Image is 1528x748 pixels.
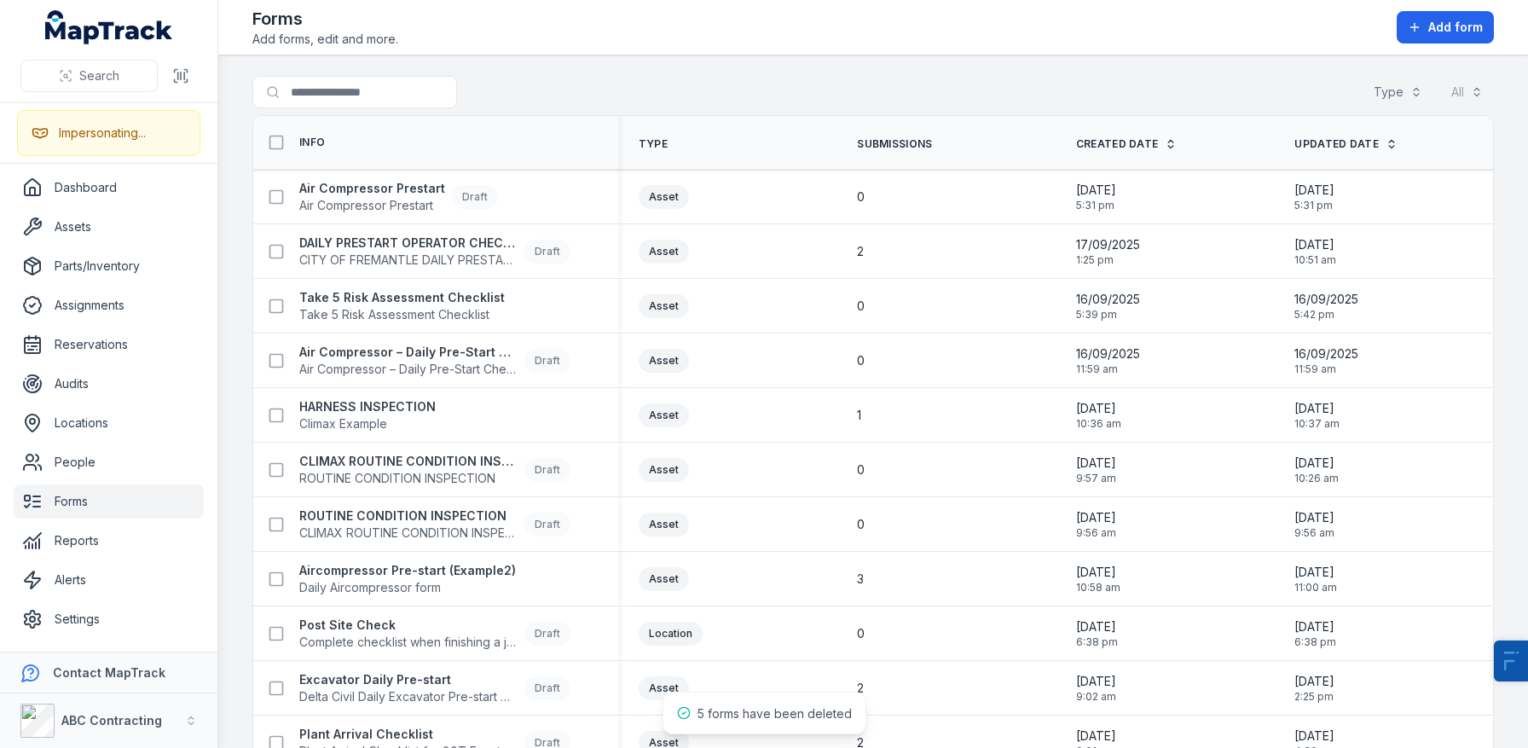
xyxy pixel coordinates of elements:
span: [DATE] [1076,509,1116,526]
a: Audits [14,367,204,401]
span: Add form [1428,19,1483,36]
span: Air Compressor Prestart [299,197,445,214]
span: 9:56 am [1076,526,1116,540]
span: 11:00 am [1294,581,1337,594]
strong: ABC Contracting [61,713,162,728]
time: 08/09/2025, 9:57:32 am [1076,455,1116,485]
span: [DATE] [1294,236,1336,253]
strong: Air Compressor – Daily Pre-Start Checklist [299,344,518,361]
time: 18/09/2025, 5:31:04 pm [1294,182,1334,212]
strong: DAILY PRESTART OPERATOR CHECK SHEET [299,235,518,252]
span: [DATE] [1076,564,1120,581]
span: 16/09/2025 [1076,345,1140,362]
span: 6:38 pm [1076,635,1118,649]
a: HARNESS INSPECTIONClimax Example [299,398,436,432]
span: [DATE] [1076,455,1116,472]
span: 0 [857,516,865,533]
span: Type [639,137,668,151]
a: MapTrack [45,10,173,44]
div: Draft [524,513,570,536]
strong: Plant Arrival Checklist [299,726,518,743]
span: Air Compressor – Daily Pre-Start Checklist [299,361,518,378]
span: Add forms, edit and more. [252,31,398,48]
span: 5 forms have been deleted [697,706,852,721]
a: Locations [14,406,204,440]
time: 08/09/2025, 10:26:22 am [1294,455,1339,485]
time: 08/09/2025, 10:36:27 am [1076,400,1121,431]
time: 16/09/2025, 5:42:09 pm [1294,291,1358,322]
span: 5:39 pm [1076,308,1140,322]
span: 10:37 am [1294,417,1340,431]
div: Asset [639,403,689,427]
span: 10:51 am [1294,253,1336,267]
span: [DATE] [1294,728,1336,745]
a: Reports [14,524,204,558]
a: Dashboard [14,171,204,205]
div: Asset [639,185,689,209]
span: 1:25 pm [1076,253,1140,267]
span: 10:26 am [1294,472,1339,485]
span: Created Date [1076,137,1159,151]
time: 02/09/2025, 11:00:02 am [1294,564,1337,594]
span: [DATE] [1076,673,1116,690]
a: Aircompressor Pre-start (Example2)Daily Aircompressor form [299,562,516,596]
a: Air Compressor – Daily Pre-Start ChecklistAir Compressor – Daily Pre-Start ChecklistDraft [299,344,570,378]
a: Reservations [14,328,204,362]
span: 5:42 pm [1294,308,1358,322]
span: Delta Civil Daily Excavator Pre-start Checklist [299,688,518,705]
time: 06/09/2025, 2:25:30 pm [1294,673,1334,704]
span: [DATE] [1076,182,1116,199]
span: [DATE] [1294,564,1337,581]
span: Updated Date [1294,137,1379,151]
span: 10:58 am [1076,581,1120,594]
a: Excavator Daily Pre-startDelta Civil Daily Excavator Pre-start ChecklistDraft [299,671,570,705]
a: People [14,445,204,479]
span: 16/09/2025 [1294,291,1358,308]
span: 5:31 pm [1294,199,1334,212]
a: Air Compressor PrestartAir Compressor PrestartDraft [299,180,498,214]
time: 16/09/2025, 11:59:51 am [1294,345,1358,376]
a: Updated Date [1294,137,1398,151]
time: 02/09/2025, 10:58:26 am [1076,564,1120,594]
time: 17/09/2025, 1:25:51 pm [1076,236,1140,267]
strong: Contact MapTrack [53,665,165,680]
span: 0 [857,625,865,642]
span: 0 [857,188,865,206]
time: 16/09/2025, 5:39:36 pm [1076,291,1140,322]
div: Draft [524,676,570,700]
strong: Aircompressor Pre-start (Example2) [299,562,516,579]
a: Post Site CheckComplete checklist when finishing a jobDraft [299,617,570,651]
a: DAILY PRESTART OPERATOR CHECK SHEETCITY OF FREMANTLE DAILY PRESTARTDraft [299,235,570,269]
span: 0 [857,461,865,478]
div: Draft [524,458,570,482]
strong: HARNESS INSPECTION [299,398,436,415]
a: ROUTINE CONDITION INSPECTIONCLIMAX ROUTINE CONDITION INSPECTIONDraft [299,507,570,542]
strong: Excavator Daily Pre-start [299,671,518,688]
strong: Air Compressor Prestart [299,180,445,197]
span: Take 5 Risk Assessment Checklist [299,306,505,323]
div: Asset [639,458,689,482]
a: Settings [14,602,204,636]
strong: Post Site Check [299,617,518,634]
strong: ROUTINE CONDITION INSPECTION [299,507,518,525]
strong: Take 5 Risk Assessment Checklist [299,289,505,306]
span: 9:02 am [1076,690,1116,704]
span: 0 [857,298,865,315]
div: Draft [524,622,570,646]
h2: Forms [252,7,398,31]
strong: CLIMAX ROUTINE CONDITION INSPECTION [299,453,518,470]
div: Draft [452,185,498,209]
span: 11:59 am [1076,362,1140,376]
button: All [1440,76,1494,108]
span: [DATE] [1076,618,1118,635]
span: 2:25 pm [1294,690,1334,704]
a: Assets [14,210,204,244]
div: Asset [639,513,689,536]
time: 16/09/2025, 11:59:51 am [1076,345,1140,376]
div: Asset [639,567,689,591]
span: Info [299,136,325,149]
a: CLIMAX ROUTINE CONDITION INSPECTIONROUTINE CONDITION INSPECTIONDraft [299,453,570,487]
div: Asset [639,294,689,318]
a: Take 5 Risk Assessment ChecklistTake 5 Risk Assessment Checklist [299,289,505,323]
span: 9:56 am [1294,526,1334,540]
